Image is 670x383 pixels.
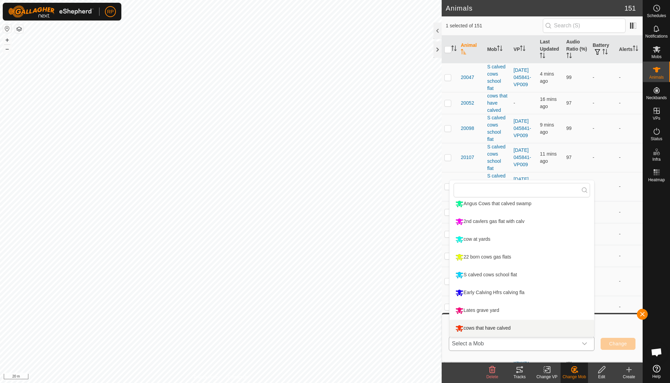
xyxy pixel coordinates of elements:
[107,8,113,15] span: RP
[454,287,526,299] div: Early Calving Hfrs calving fla
[540,54,545,59] p-sorticon: Activate to sort
[454,198,533,210] div: Angus Cows that calved swamp
[590,92,616,114] td: -
[487,114,508,143] div: S calved cows school flat
[646,342,667,362] div: Open chat
[616,245,643,267] td: -
[590,63,616,92] td: -
[454,305,501,316] div: Lates grave yard
[652,157,660,161] span: Infra
[487,172,508,201] div: S calved cows school flat
[590,114,616,143] td: -
[520,47,525,52] p-sorticon: Activate to sort
[588,374,615,380] div: Edit
[8,5,94,18] img: Gallagher Logo
[652,374,661,379] span: Help
[454,269,519,281] div: S calved cows school flat
[450,142,594,337] ul: Option List
[540,71,554,84] span: 2 Oct 2025 at 6:35 PM
[578,337,591,351] div: dropdown trigger
[449,337,578,351] span: Select a Mob
[513,147,531,167] a: [DATE] 045841-VP009
[461,125,474,132] span: 20098
[15,25,23,33] button: Map Layers
[543,18,626,33] input: Search (S)
[625,3,636,13] span: 151
[461,154,474,161] span: 20107
[601,338,635,350] button: Change
[540,96,557,109] span: 2 Oct 2025 at 6:23 PM
[513,176,531,196] a: [DATE] 045841-VP009
[228,374,248,380] a: Contact Us
[590,245,616,267] td: -
[458,36,484,63] th: Animal
[566,126,572,131] span: 99
[450,284,594,301] li: Early Calving Hfrs calving fla
[615,374,643,380] div: Create
[450,249,594,266] li: 22 born cows gas flats
[616,223,643,245] td: -
[461,74,474,81] span: 20047
[616,172,643,201] td: -
[540,122,554,135] span: 2 Oct 2025 at 6:30 PM
[645,34,668,38] span: Notifications
[3,25,11,33] button: Reset Map
[3,36,11,44] button: +
[454,322,512,334] div: cows that have calved
[616,114,643,143] td: -
[446,4,625,12] h2: Animals
[513,67,531,87] a: [DATE] 045841-VP009
[513,118,531,138] a: [DATE] 045841-VP009
[590,296,616,318] td: -
[450,302,594,319] li: Lates grave yard
[454,216,526,227] div: 2nd cavlers gas flat with calv
[484,36,511,63] th: Mob
[506,374,533,380] div: Tracks
[648,178,665,182] span: Heatmap
[566,54,572,59] p-sorticon: Activate to sort
[647,14,666,18] span: Schedules
[454,251,513,263] div: 22 born cows gas flats
[497,47,502,52] p-sorticon: Activate to sort
[537,36,563,63] th: Last Updated
[450,213,594,230] li: 2nd cavlers gas flat with calv
[486,374,498,379] span: Delete
[511,36,537,63] th: VP
[649,75,664,79] span: Animals
[566,75,572,80] span: 99
[450,266,594,283] li: S calved cows school flat
[461,100,474,107] span: 20052
[566,100,572,106] span: 97
[590,223,616,245] td: -
[643,362,670,381] a: Help
[451,47,457,52] p-sorticon: Activate to sort
[616,201,643,223] td: -
[646,96,667,100] span: Neckbands
[616,143,643,172] td: -
[450,231,594,248] li: cow at yards
[564,36,590,63] th: Audio Ratio (%)
[590,143,616,172] td: -
[616,267,643,296] td: -
[450,195,594,212] li: Angus Cows that calved swamp
[616,63,643,92] td: -
[487,63,508,92] div: S calved cows school flat
[653,116,660,120] span: VPs
[450,320,594,337] li: cows that have calved
[561,374,588,380] div: Change Mob
[487,92,508,114] div: cows that have calved
[590,201,616,223] td: -
[540,151,557,164] span: 2 Oct 2025 at 6:28 PM
[461,50,466,55] p-sorticon: Activate to sort
[616,296,643,318] td: -
[616,36,643,63] th: Alerts
[194,374,219,380] a: Privacy Policy
[633,47,638,52] p-sorticon: Activate to sort
[566,155,572,160] span: 97
[590,36,616,63] th: Battery
[454,234,492,245] div: cow at yards
[487,143,508,172] div: S calved cows school flat
[602,50,608,55] p-sorticon: Activate to sort
[590,267,616,296] td: -
[651,137,662,141] span: Status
